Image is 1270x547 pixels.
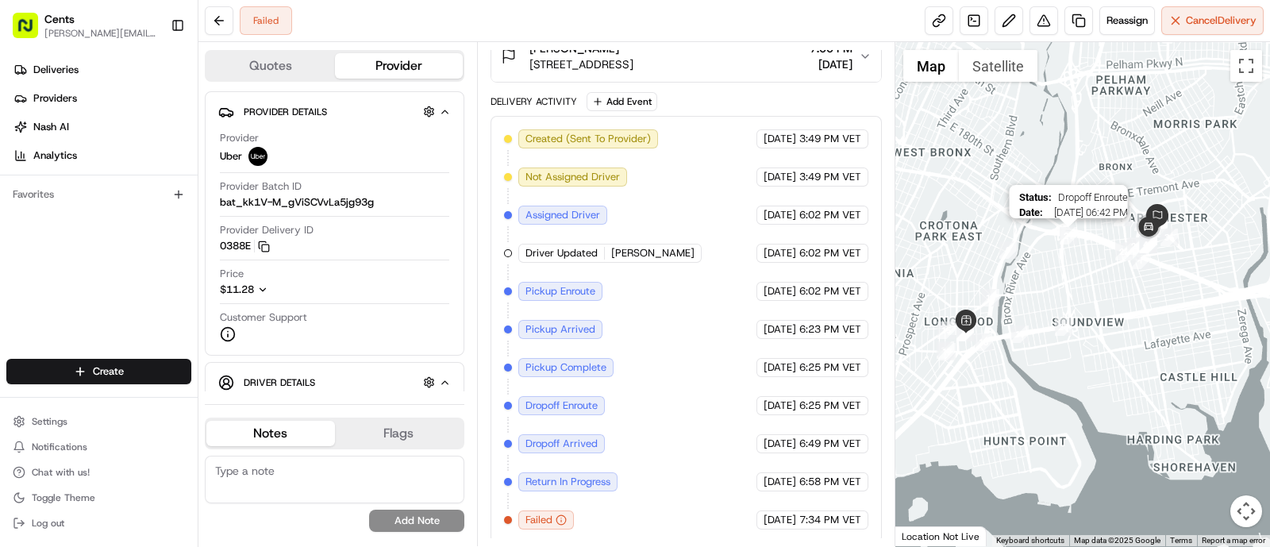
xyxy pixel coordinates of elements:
button: Map camera controls [1230,495,1262,527]
span: Price [220,267,244,281]
span: Dropoff Enroute [525,399,598,413]
span: 6:02 PM VET [799,246,861,260]
span: Driver Updated [525,246,598,260]
a: Providers [6,86,198,111]
span: Cancel Delivery [1186,13,1257,28]
span: Pickup Complete [525,360,606,375]
div: 16 [937,341,954,359]
button: Provider Details [218,98,451,125]
button: [PERSON_NAME][STREET_ADDRESS]7:00 PM[DATE] [491,31,881,82]
span: [DATE] [764,284,796,299]
span: Providers [33,91,77,106]
button: Keyboard shortcuts [996,535,1064,546]
span: Status : [1018,191,1051,203]
a: 📗Knowledge Base [10,224,128,252]
span: [DATE] [810,56,852,72]
button: Notifications [6,436,191,458]
span: [DATE] [764,437,796,451]
span: 6:02 PM VET [799,208,861,222]
span: Assigned Driver [525,208,600,222]
div: 15 [937,322,955,339]
button: Quotes [206,53,335,79]
div: 17 [938,343,956,360]
button: Toggle Theme [6,487,191,509]
a: Powered byPylon [112,268,192,281]
span: 6:58 PM VET [799,475,861,489]
span: Dropoff Arrived [525,437,598,451]
span: [DATE] [764,208,796,222]
div: 1 [1132,252,1149,269]
img: uber-new-logo.jpeg [248,147,267,166]
span: Chat with us! [32,466,90,479]
span: [STREET_ADDRESS] [529,56,633,72]
span: 6:23 PM VET [799,322,861,337]
span: Provider [220,131,259,145]
span: $11.28 [220,283,254,296]
span: Notifications [32,441,87,453]
span: Pickup Arrived [525,322,595,337]
div: 4 [1114,207,1131,225]
button: Reassign [1099,6,1155,35]
a: 💻API Documentation [128,224,261,252]
div: 11 [948,318,965,335]
div: 10 [982,289,999,306]
div: Favorites [6,182,191,207]
span: Uber [220,149,242,164]
p: Welcome 👋 [16,64,289,89]
a: Nash AI [6,114,198,140]
div: 19 [1011,326,1029,343]
div: 2 [1129,237,1146,255]
span: Provider Batch ID [220,179,302,194]
div: 20 [1055,318,1072,336]
div: 21 [1060,227,1077,245]
span: API Documentation [150,230,255,246]
div: 14 [956,323,974,341]
span: [DATE] [764,360,796,375]
span: [DATE] [764,513,796,527]
a: Terms [1170,536,1192,545]
span: Driver Details [244,376,315,389]
span: [DATE] [764,399,796,413]
span: Log out [32,517,64,530]
button: Driver Details [218,369,451,395]
button: Create [6,359,191,384]
div: 23 [1127,237,1145,255]
a: Report a map error [1202,536,1265,545]
div: 36 [1160,229,1178,246]
a: Open this area in Google Maps (opens a new window) [899,526,952,546]
span: 6:25 PM VET [799,399,861,413]
span: Reassign [1106,13,1148,28]
span: [DATE] [764,246,796,260]
button: Chat with us! [6,461,191,483]
button: Flags [335,421,464,446]
span: Date : [1018,206,1042,218]
div: Location Not Live [895,526,987,546]
span: Pylon [158,269,192,281]
span: 6:25 PM VET [799,360,861,375]
input: Clear [41,102,262,119]
span: Cents [44,11,75,27]
span: [DATE] [764,170,796,184]
div: 6 [1112,197,1130,214]
div: 5 [1114,209,1131,226]
span: Provider Delivery ID [220,223,314,237]
span: [DATE] [764,322,796,337]
span: Settings [32,415,67,428]
img: Google [899,526,952,546]
div: 3 [1123,242,1141,260]
button: Log out [6,512,191,534]
button: [PERSON_NAME][EMAIL_ADDRESS][DOMAIN_NAME] [44,27,158,40]
button: Settings [6,410,191,433]
button: $11.28 [220,283,360,297]
div: We're available if you need us! [54,168,201,180]
div: 13 [956,324,974,341]
button: Show street map [903,50,959,82]
div: 40 [1140,236,1157,253]
span: bat_kk1V-M_gViSCVvLa5jg93g [220,195,374,210]
span: Customer Support [220,310,307,325]
span: Return In Progress [525,475,610,489]
span: Failed [525,513,552,527]
span: Created (Sent To Provider) [525,132,651,146]
button: Add Event [587,92,657,111]
span: Toggle Theme [32,491,95,504]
